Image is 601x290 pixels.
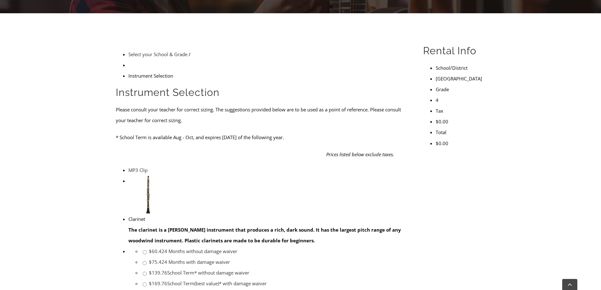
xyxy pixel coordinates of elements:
a: Select your School & Grade [128,51,187,57]
img: th_1fc34dab4bdaff02a3697e89cb8f30dd_1328556165CLAR.jpg [128,175,168,214]
a: MP3 Clip [128,167,148,173]
span: $75.42 [149,259,164,265]
a: $169.76School Term(best value)* with damage waiver [149,280,267,287]
div: Clarinet [128,214,408,224]
li: 4 [436,95,485,105]
li: $0.00 [436,116,485,127]
li: School/District [436,62,485,73]
em: Prices listed below exclude taxes. [326,151,394,157]
strong: The clarinet is a [PERSON_NAME] instrument that produces a rich, dark sound. It has the largest p... [128,227,401,244]
li: Grade [436,84,485,95]
a: $139.76School Term* without damage waiver [149,269,249,276]
p: * School Term is available Aug - Oct, and expires [DATE] of the following year. [116,132,408,143]
a: $75.424 Months with damage waiver [149,259,230,265]
li: [GEOGRAPHIC_DATA] [436,73,485,84]
li: Total [436,127,485,138]
li: Instrument Selection [128,70,408,81]
a: $60.424 Months without damage waiver [149,248,237,254]
span: $169.76 [149,280,167,287]
li: $0.00 [436,138,485,149]
h2: Instrument Selection [116,86,408,99]
span: / [189,51,191,57]
p: Please consult your teacher for correct sizing. The suggestions provided below are to be used as ... [116,104,408,126]
li: Tax [436,105,485,116]
span: $60.42 [149,248,164,254]
span: $139.76 [149,269,167,276]
h2: Rental Info [423,44,485,57]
